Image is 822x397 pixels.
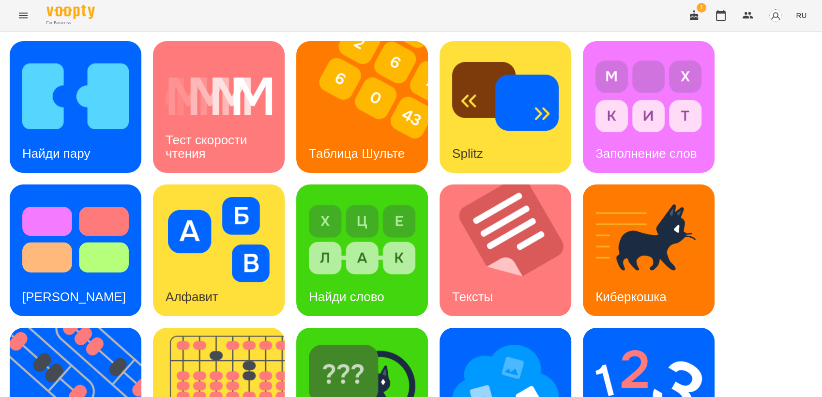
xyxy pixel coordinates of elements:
h3: Алфавит [166,290,218,304]
a: АлфавитАлфавит [153,184,285,316]
span: RU [796,10,807,20]
img: Splitz [452,54,559,139]
a: Тест скорости чтенияТест скорости чтения [153,41,285,173]
img: Найди пару [22,54,129,139]
h3: Тексты [452,290,493,304]
a: Тест Струпа[PERSON_NAME] [10,184,141,316]
a: ТекстыТексты [440,184,571,316]
img: Заполнение слов [595,54,702,139]
h3: Найди пару [22,146,90,161]
span: For Business [46,20,95,26]
button: Menu [12,4,35,27]
h3: Заполнение слов [595,146,697,161]
img: Таблица Шульте [296,41,440,173]
span: 1 [697,3,706,13]
img: Тексты [440,184,583,316]
h3: Таблица Шульте [309,146,405,161]
img: Киберкошка [595,197,702,282]
a: Найди словоНайди слово [296,184,428,316]
h3: Splitz [452,146,483,161]
a: SplitzSplitz [440,41,571,173]
a: Найди паруНайди пару [10,41,141,173]
a: Заполнение словЗаполнение слов [583,41,715,173]
img: Тест Струпа [22,197,129,282]
img: Voopty Logo [46,5,95,19]
h3: [PERSON_NAME] [22,290,126,304]
h3: Киберкошка [595,290,667,304]
h3: Тест скорости чтения [166,133,251,160]
button: RU [792,6,810,24]
img: Тест скорости чтения [166,54,272,139]
a: КиберкошкаКиберкошка [583,184,715,316]
img: Найди слово [309,197,415,282]
h3: Найди слово [309,290,384,304]
a: Таблица ШультеТаблица Шульте [296,41,428,173]
img: avatar_s.png [769,9,782,22]
img: Алфавит [166,197,272,282]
